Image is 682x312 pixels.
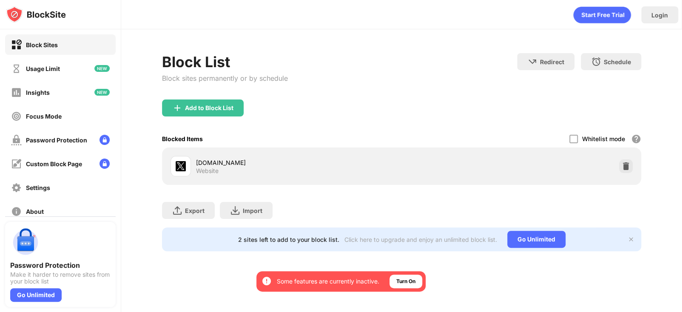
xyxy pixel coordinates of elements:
div: animation [573,6,631,23]
img: lock-menu.svg [99,135,110,145]
img: insights-off.svg [11,87,22,98]
img: lock-menu.svg [99,159,110,169]
div: About [26,208,44,215]
img: settings-off.svg [11,182,22,193]
div: Block Sites [26,41,58,48]
img: favicons [176,161,186,171]
div: Make it harder to remove sites from your block list [10,271,111,285]
div: Go Unlimited [10,288,62,302]
div: Settings [26,184,50,191]
img: new-icon.svg [94,65,110,72]
img: error-circle-white.svg [261,276,272,286]
div: Login [651,11,668,19]
div: Import [243,207,262,214]
div: Add to Block List [185,105,233,111]
div: Password Protection [26,136,87,144]
img: password-protection-off.svg [11,135,22,145]
div: 2 sites left to add to your block list. [238,236,339,243]
img: focus-off.svg [11,111,22,122]
img: time-usage-off.svg [11,63,22,74]
div: Some features are currently inactive. [277,277,379,286]
div: Block List [162,53,288,71]
div: Click here to upgrade and enjoy an unlimited block list. [344,236,497,243]
div: Website [196,167,219,175]
div: Blocked Items [162,135,203,142]
div: Usage Limit [26,65,60,72]
div: Whitelist mode [582,135,625,142]
div: Custom Block Page [26,160,82,167]
div: Schedule [604,58,631,65]
div: Redirect [540,58,564,65]
img: x-button.svg [628,236,634,243]
img: logo-blocksite.svg [6,6,66,23]
div: Block sites permanently or by schedule [162,74,288,82]
div: Focus Mode [26,113,62,120]
img: new-icon.svg [94,89,110,96]
div: Export [185,207,205,214]
img: push-password-protection.svg [10,227,41,258]
div: Turn On [396,277,415,286]
div: Go Unlimited [507,231,565,248]
div: Password Protection [10,261,111,269]
img: about-off.svg [11,206,22,217]
div: Insights [26,89,50,96]
img: block-on.svg [11,40,22,50]
div: [DOMAIN_NAME] [196,158,401,167]
img: customize-block-page-off.svg [11,159,22,169]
